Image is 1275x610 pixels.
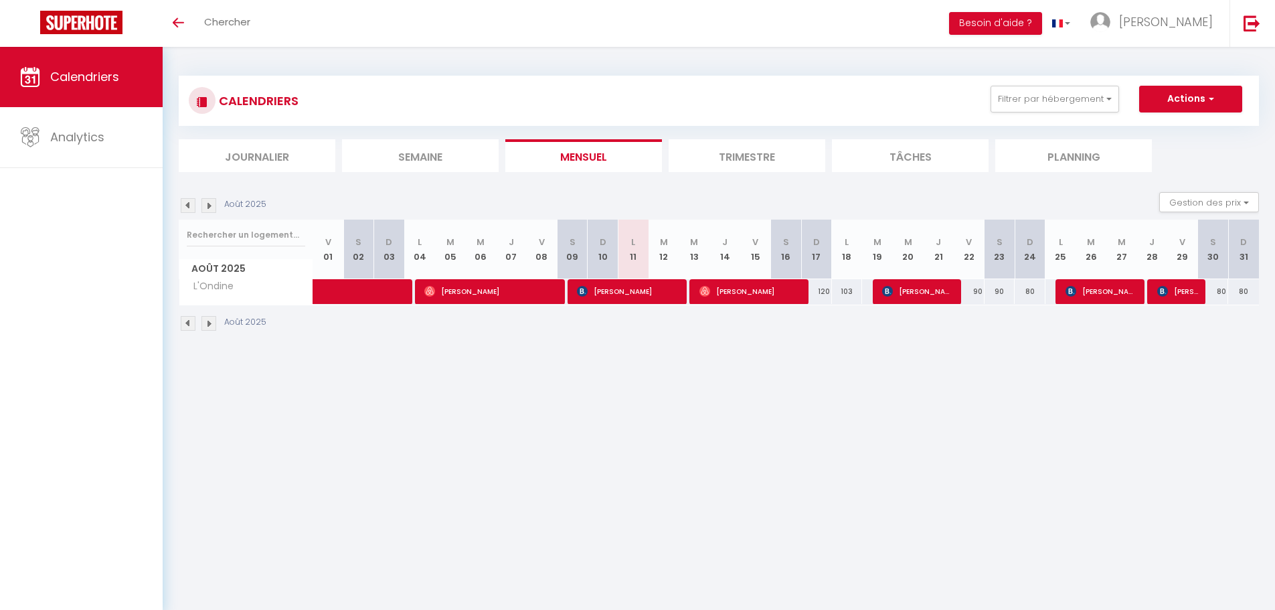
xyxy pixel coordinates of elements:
abbr: L [631,236,635,248]
div: 80 [1015,279,1045,304]
th: 09 [557,220,588,279]
li: Semaine [342,139,499,172]
button: Filtrer par hébergement [991,86,1119,112]
th: 07 [496,220,527,279]
abbr: M [660,236,668,248]
p: Août 2025 [224,198,266,211]
th: 08 [527,220,558,279]
abbr: V [1179,236,1185,248]
th: 31 [1228,220,1259,279]
span: [PERSON_NAME] [1066,279,1137,304]
th: 02 [343,220,374,279]
li: Journalier [179,139,335,172]
th: 29 [1167,220,1198,279]
abbr: D [813,236,820,248]
abbr: L [418,236,422,248]
abbr: M [477,236,485,248]
span: Calendriers [50,68,119,85]
img: ... [1090,12,1110,32]
abbr: D [600,236,606,248]
th: 26 [1076,220,1106,279]
th: 30 [1198,220,1229,279]
abbr: L [845,236,849,248]
div: 80 [1228,279,1259,304]
abbr: L [1059,236,1063,248]
img: Super Booking [40,11,122,34]
abbr: J [722,236,728,248]
th: 23 [985,220,1015,279]
th: 15 [740,220,771,279]
span: [PERSON_NAME] [882,279,954,304]
abbr: V [752,236,758,248]
abbr: M [873,236,881,248]
th: 17 [801,220,832,279]
span: [PERSON_NAME] [699,279,802,304]
div: 90 [954,279,985,304]
abbr: M [446,236,454,248]
abbr: J [509,236,514,248]
abbr: V [539,236,545,248]
th: 20 [893,220,924,279]
abbr: V [325,236,331,248]
th: 14 [709,220,740,279]
abbr: S [355,236,361,248]
th: 18 [832,220,863,279]
p: Août 2025 [224,316,266,329]
th: 03 [374,220,405,279]
th: 13 [679,220,710,279]
input: Rechercher un logement... [187,223,305,247]
abbr: M [690,236,698,248]
span: Chercher [204,15,250,29]
th: 16 [770,220,801,279]
th: 12 [649,220,679,279]
li: Planning [995,139,1152,172]
abbr: D [1240,236,1247,248]
abbr: V [966,236,972,248]
abbr: S [783,236,789,248]
span: [PERSON_NAME] [424,279,558,304]
th: 04 [404,220,435,279]
abbr: D [386,236,392,248]
abbr: M [904,236,912,248]
span: Analytics [50,129,104,145]
th: 05 [435,220,466,279]
button: Besoin d'aide ? [949,12,1042,35]
th: 25 [1045,220,1076,279]
div: 90 [985,279,1015,304]
div: 80 [1198,279,1229,304]
th: 11 [618,220,649,279]
th: 21 [923,220,954,279]
div: 120 [801,279,832,304]
th: 28 [1137,220,1168,279]
span: [PERSON_NAME] [1157,279,1198,304]
li: Tâches [832,139,989,172]
abbr: M [1118,236,1126,248]
th: 01 [313,220,344,279]
span: [PERSON_NAME] [577,279,679,304]
abbr: D [1027,236,1033,248]
th: 10 [588,220,618,279]
abbr: S [570,236,576,248]
li: Trimestre [669,139,825,172]
span: Août 2025 [179,259,313,279]
img: logout [1244,15,1260,31]
th: 19 [862,220,893,279]
span: L'Ondine [181,279,237,294]
abbr: S [1210,236,1216,248]
abbr: M [1087,236,1095,248]
th: 06 [465,220,496,279]
span: [PERSON_NAME] [1119,13,1213,30]
abbr: J [936,236,941,248]
button: Gestion des prix [1159,192,1259,212]
li: Mensuel [505,139,662,172]
abbr: J [1149,236,1155,248]
th: 22 [954,220,985,279]
div: 103 [832,279,863,304]
abbr: S [997,236,1003,248]
h3: CALENDRIERS [216,86,299,116]
button: Actions [1139,86,1242,112]
th: 24 [1015,220,1045,279]
th: 27 [1106,220,1137,279]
